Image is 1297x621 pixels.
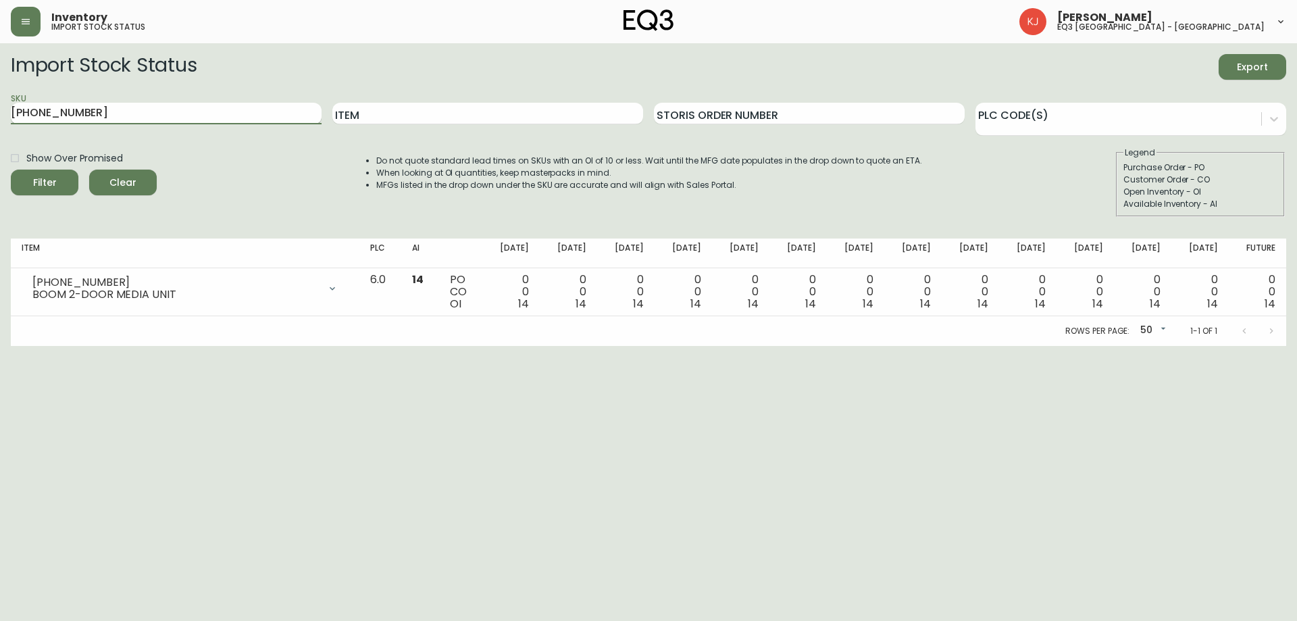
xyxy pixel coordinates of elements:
[723,274,759,310] div: 0 0
[942,239,999,268] th: [DATE]
[1240,274,1275,310] div: 0 0
[884,239,942,268] th: [DATE]
[624,9,673,31] img: logo
[551,274,586,310] div: 0 0
[1123,147,1156,159] legend: Legend
[540,239,597,268] th: [DATE]
[32,289,319,301] div: BOOM 2-DOOR MEDIA UNIT
[11,170,78,195] button: Filter
[1019,8,1046,35] img: 24a625d34e264d2520941288c4a55f8e
[359,268,401,316] td: 6.0
[1123,174,1277,186] div: Customer Order - CO
[712,239,769,268] th: [DATE]
[89,170,157,195] button: Clear
[920,296,931,312] span: 14
[838,274,873,310] div: 0 0
[1123,186,1277,198] div: Open Inventory - OI
[1219,54,1286,80] button: Export
[805,296,816,312] span: 14
[100,174,146,191] span: Clear
[1190,325,1217,337] p: 1-1 of 1
[1265,296,1275,312] span: 14
[999,239,1057,268] th: [DATE]
[518,296,529,312] span: 14
[51,12,107,23] span: Inventory
[1171,239,1229,268] th: [DATE]
[863,296,873,312] span: 14
[665,274,701,310] div: 0 0
[11,239,359,268] th: Item
[1123,198,1277,210] div: Available Inventory - AI
[11,54,197,80] h2: Import Stock Status
[769,239,827,268] th: [DATE]
[1057,12,1152,23] span: [PERSON_NAME]
[1229,59,1275,76] span: Export
[26,151,123,166] span: Show Over Promised
[32,276,319,289] div: [PHONE_NUMBER]
[1229,239,1286,268] th: Future
[412,272,424,287] span: 14
[376,167,922,179] li: When looking at OI quantities, keep masterpacks in mind.
[1135,320,1169,342] div: 50
[359,239,401,268] th: PLC
[450,274,472,310] div: PO CO
[51,23,145,31] h5: import stock status
[376,179,922,191] li: MFGs listed in the drop down under the SKU are accurate and will align with Sales Portal.
[493,274,529,310] div: 0 0
[952,274,988,310] div: 0 0
[780,274,816,310] div: 0 0
[977,296,988,312] span: 14
[608,274,644,310] div: 0 0
[827,239,884,268] th: [DATE]
[1067,274,1103,310] div: 0 0
[1114,239,1171,268] th: [DATE]
[22,274,349,303] div: [PHONE_NUMBER]BOOM 2-DOOR MEDIA UNIT
[1182,274,1218,310] div: 0 0
[597,239,655,268] th: [DATE]
[1092,296,1103,312] span: 14
[450,296,461,312] span: OI
[1035,296,1046,312] span: 14
[633,296,644,312] span: 14
[655,239,712,268] th: [DATE]
[690,296,701,312] span: 14
[401,239,439,268] th: AI
[895,274,931,310] div: 0 0
[1010,274,1046,310] div: 0 0
[748,296,759,312] span: 14
[1057,23,1265,31] h5: eq3 [GEOGRAPHIC_DATA] - [GEOGRAPHIC_DATA]
[1125,274,1161,310] div: 0 0
[376,155,922,167] li: Do not quote standard lead times on SKUs with an OI of 10 or less. Wait until the MFG date popula...
[1065,325,1129,337] p: Rows per page:
[576,296,586,312] span: 14
[482,239,540,268] th: [DATE]
[1123,162,1277,174] div: Purchase Order - PO
[1150,296,1161,312] span: 14
[1057,239,1114,268] th: [DATE]
[1207,296,1218,312] span: 14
